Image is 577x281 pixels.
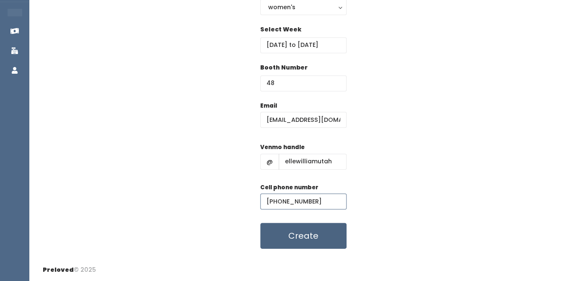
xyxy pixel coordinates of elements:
div: women's [268,3,339,12]
span: Preloved [43,266,74,274]
input: Booth Number [260,75,347,91]
span: @ [260,154,279,170]
label: Booth Number [260,63,308,72]
label: Select Week [260,25,301,34]
input: Select week [260,37,347,53]
button: Create [260,223,347,249]
div: © 2025 [43,259,96,274]
input: (___) ___-____ [260,193,347,209]
label: Cell phone number [260,183,318,192]
label: Venmo handle [260,143,305,152]
input: @ . [260,112,347,128]
label: Email [260,102,277,110]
